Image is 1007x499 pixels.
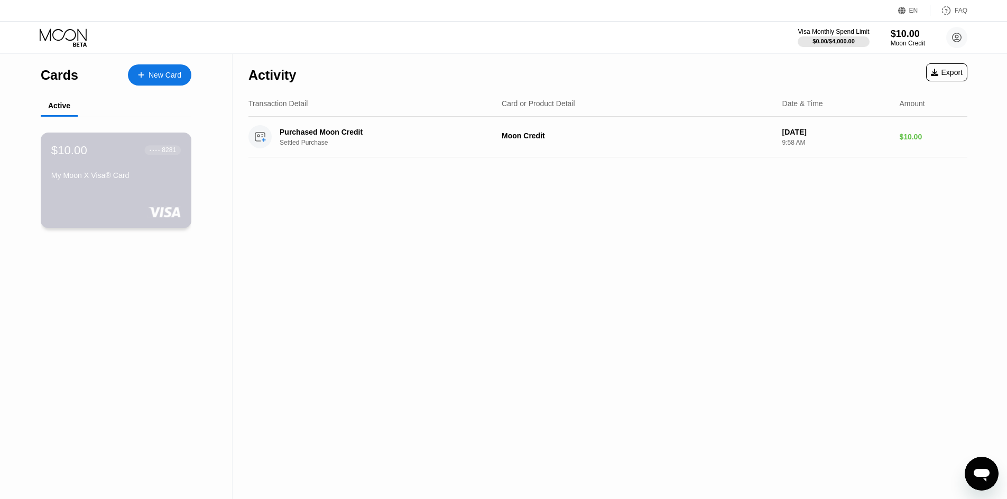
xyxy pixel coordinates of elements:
div: Purchased Moon Credit [280,128,485,136]
div: $10.00● ● ● ●8281My Moon X Visa® Card [41,133,191,228]
div: Moon Credit [502,131,774,140]
div: Export [931,68,963,77]
div: $0.00 / $4,000.00 [812,38,855,44]
div: Moon Credit [891,40,925,47]
div: EN [909,7,918,14]
div: Export [926,63,967,81]
div: ● ● ● ● [150,148,160,152]
div: Transaction Detail [248,99,308,108]
div: FAQ [930,5,967,16]
div: FAQ [955,7,967,14]
div: $10.00 [899,133,967,141]
div: Visa Monthly Spend Limit$0.00/$4,000.00 [798,28,869,47]
div: [DATE] [782,128,891,136]
div: Activity [248,68,296,83]
div: Date & Time [782,99,823,108]
div: EN [898,5,930,16]
div: Visa Monthly Spend Limit [798,28,869,35]
div: Settled Purchase [280,139,500,146]
div: Card or Product Detail [502,99,575,108]
iframe: Nút để khởi chạy cửa sổ nhắn tin [965,457,999,491]
div: New Card [128,64,191,86]
div: $10.00 [891,29,925,40]
div: Purchased Moon CreditSettled PurchaseMoon Credit[DATE]9:58 AM$10.00 [248,117,967,157]
div: 8281 [162,146,176,154]
div: Amount [899,99,925,108]
div: $10.00Moon Credit [891,29,925,47]
div: 9:58 AM [782,139,891,146]
div: $10.00 [51,143,87,157]
div: Active [48,101,70,110]
div: My Moon X Visa® Card [51,171,181,180]
div: New Card [149,71,181,80]
div: Cards [41,68,78,83]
